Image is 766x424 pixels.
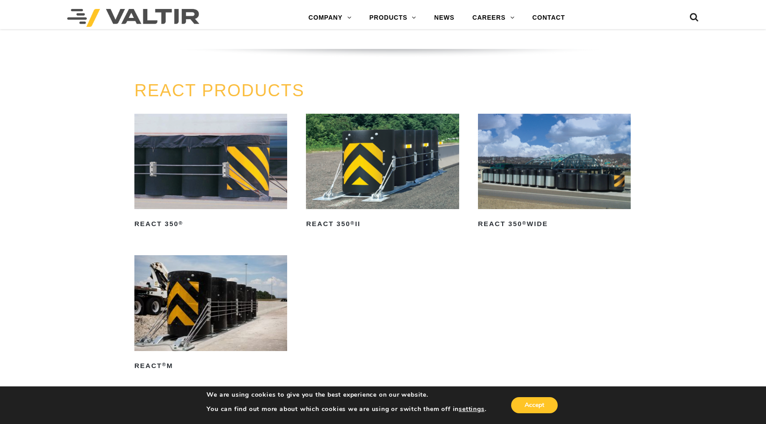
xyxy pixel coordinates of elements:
[523,9,574,27] a: CONTACT
[134,359,287,373] h2: REACT M
[162,362,167,367] sup: ®
[478,217,631,231] h2: REACT 350 Wide
[134,81,305,100] a: REACT PRODUCTS
[179,220,183,226] sup: ®
[463,9,523,27] a: CAREERS
[134,114,287,231] a: REACT 350®
[134,217,287,231] h2: REACT 350
[360,9,425,27] a: PRODUCTS
[425,9,463,27] a: NEWS
[300,9,361,27] a: COMPANY
[522,220,527,226] sup: ®
[478,114,631,231] a: REACT 350®Wide
[306,217,459,231] h2: REACT 350 II
[511,397,558,413] button: Accept
[134,255,287,373] a: REACT®M
[350,220,355,226] sup: ®
[459,405,484,413] button: settings
[67,9,199,27] img: Valtir
[306,114,459,231] a: REACT 350®II
[207,405,486,413] p: You can find out more about which cookies we are using or switch them off in .
[207,391,486,399] p: We are using cookies to give you the best experience on our website.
